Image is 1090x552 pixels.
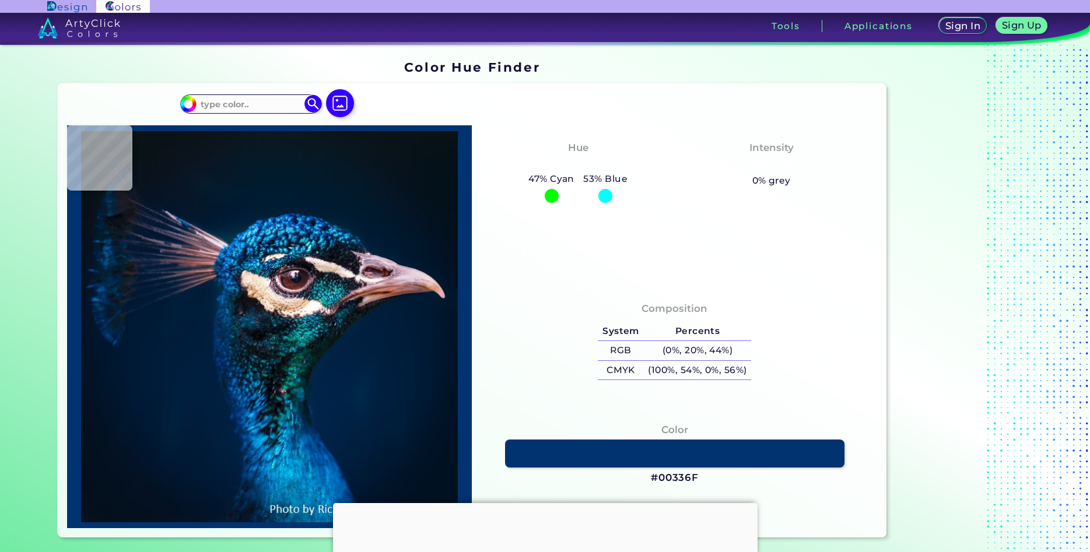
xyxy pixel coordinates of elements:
[661,421,688,438] h4: Color
[47,1,86,12] img: ArtyClick Design logo
[1004,21,1040,30] h5: Sign Up
[598,341,643,360] h5: RGB
[598,361,643,380] h5: CMYK
[998,19,1045,33] a: Sign Up
[73,131,467,522] img: img_pavlin.jpg
[651,471,699,485] h3: #00336F
[197,96,305,112] input: type color..
[524,171,579,187] h5: 47% Cyan
[598,322,643,341] h5: System
[404,58,540,76] h1: Color Hue Finder
[642,300,707,317] h4: Composition
[326,89,354,117] img: icon picture
[545,158,611,172] h3: Cyan-Blue
[644,322,752,341] h5: Percents
[644,361,752,380] h5: (100%, 54%, 0%, 56%)
[644,341,752,360] h5: (0%, 20%, 44%)
[304,95,322,112] img: icon search
[746,158,797,172] h3: Vibrant
[844,22,913,30] h3: Applications
[568,139,588,156] h4: Hue
[579,171,632,187] h5: 53% Blue
[891,56,1037,542] iframe: Advertisement
[947,22,979,30] h5: Sign In
[752,173,791,188] h5: 0% grey
[38,17,120,38] img: logo_artyclick_colors_white.svg
[749,139,794,156] h4: Intensity
[772,22,800,30] h3: Tools
[941,19,984,33] a: Sign In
